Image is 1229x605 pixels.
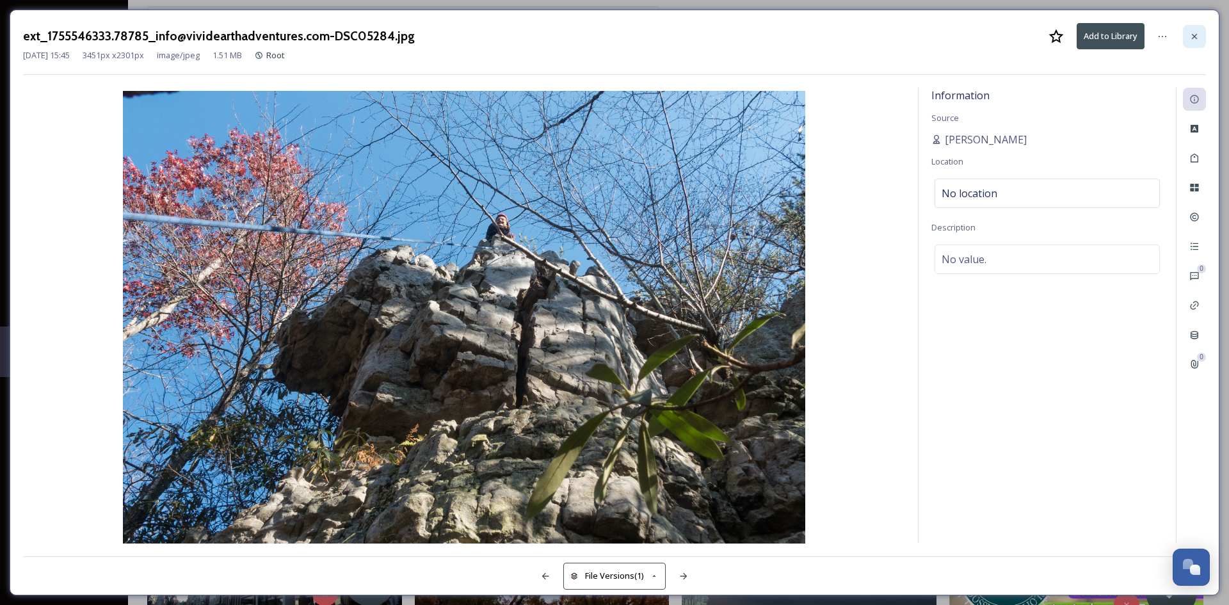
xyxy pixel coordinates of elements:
span: No location [942,186,997,201]
button: Add to Library [1077,23,1145,49]
span: Source [931,112,959,124]
span: [PERSON_NAME] [945,132,1027,147]
span: image/jpeg [157,49,200,61]
h3: ext_1755546333.78785_info@vividearthadventures.com-DSC05284.jpg [23,27,415,45]
span: Location [931,156,963,167]
button: File Versions(1) [563,563,666,589]
span: No value. [942,252,986,267]
span: Information [931,88,990,102]
div: 0 [1197,264,1206,273]
span: Root [266,49,285,61]
button: Open Chat [1173,549,1210,586]
span: [DATE] 15:45 [23,49,70,61]
span: Description [931,222,976,233]
span: 1.51 MB [213,49,242,61]
span: 3451 px x 2301 px [83,49,144,61]
div: 0 [1197,353,1206,362]
img: info%40vividearthadventures.com-DSC05284.jpg [23,91,905,546]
